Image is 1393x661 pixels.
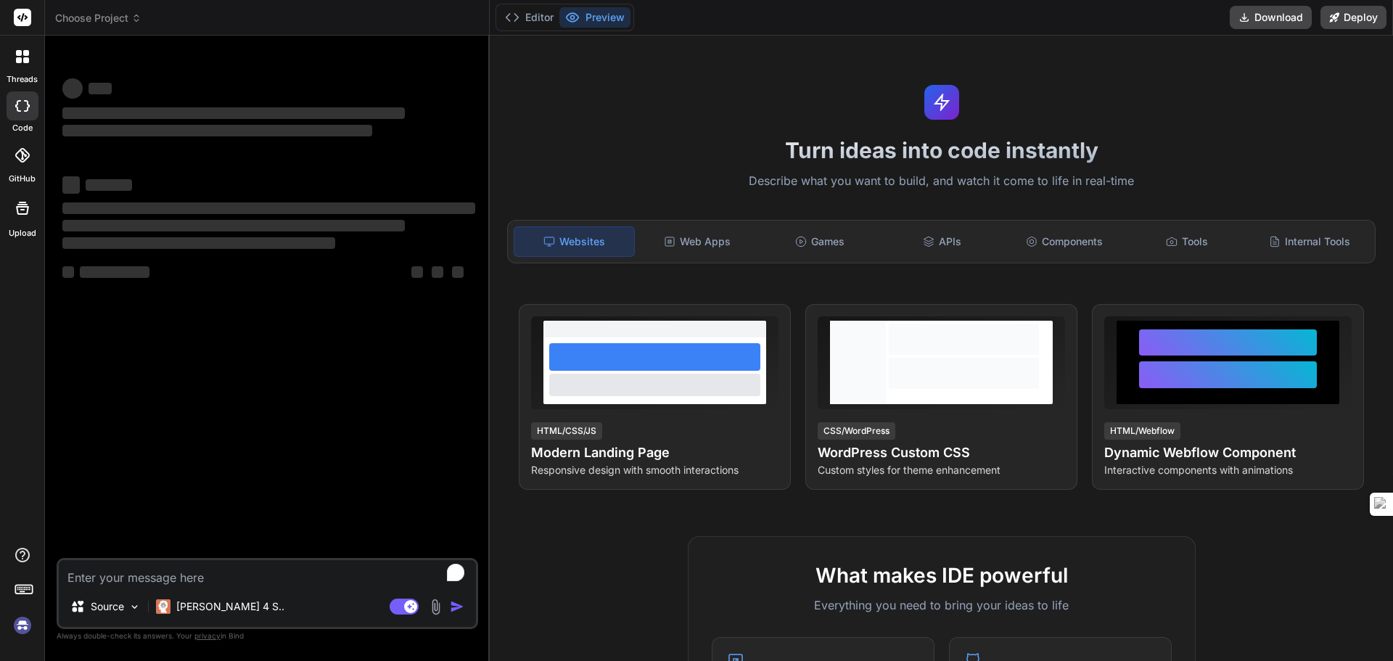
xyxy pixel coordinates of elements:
[559,7,630,28] button: Preview
[91,599,124,614] p: Source
[818,463,1065,477] p: Custom styles for theme enhancement
[156,599,170,614] img: Claude 4 Sonnet
[7,73,38,86] label: threads
[760,226,880,257] div: Games
[712,560,1172,591] h2: What makes IDE powerful
[882,226,1002,257] div: APIs
[499,7,559,28] button: Editor
[1127,226,1247,257] div: Tools
[62,237,335,249] span: ‌
[1320,6,1386,29] button: Deploy
[1005,226,1125,257] div: Components
[638,226,757,257] div: Web Apps
[452,266,464,278] span: ‌
[498,172,1384,191] p: Describe what you want to build, and watch it come to life in real-time
[818,422,895,440] div: CSS/WordPress
[531,463,778,477] p: Responsive design with smooth interactions
[427,599,444,615] img: attachment
[55,11,141,25] span: Choose Project
[1104,443,1352,463] h4: Dynamic Webflow Component
[62,202,475,214] span: ‌
[57,629,478,643] p: Always double-check its answers. Your in Bind
[62,107,405,119] span: ‌
[59,560,476,586] textarea: To enrich screen reader interactions, please activate Accessibility in Grammarly extension settings
[531,422,602,440] div: HTML/CSS/JS
[712,596,1172,614] p: Everything you need to bring your ideas to life
[62,125,372,136] span: ‌
[176,599,284,614] p: [PERSON_NAME] 4 S..
[80,266,149,278] span: ‌
[498,137,1384,163] h1: Turn ideas into code instantly
[62,78,83,99] span: ‌
[86,179,132,191] span: ‌
[10,613,35,638] img: signin
[411,266,423,278] span: ‌
[9,227,36,239] label: Upload
[62,220,405,231] span: ‌
[432,266,443,278] span: ‌
[62,266,74,278] span: ‌
[89,83,112,94] span: ‌
[514,226,635,257] div: Websites
[128,601,141,613] img: Pick Models
[1230,6,1312,29] button: Download
[12,122,33,134] label: code
[194,631,221,640] span: privacy
[62,176,80,194] span: ‌
[450,599,464,614] img: icon
[1104,422,1180,440] div: HTML/Webflow
[1104,463,1352,477] p: Interactive components with animations
[1249,226,1369,257] div: Internal Tools
[9,173,36,185] label: GitHub
[818,443,1065,463] h4: WordPress Custom CSS
[531,443,778,463] h4: Modern Landing Page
